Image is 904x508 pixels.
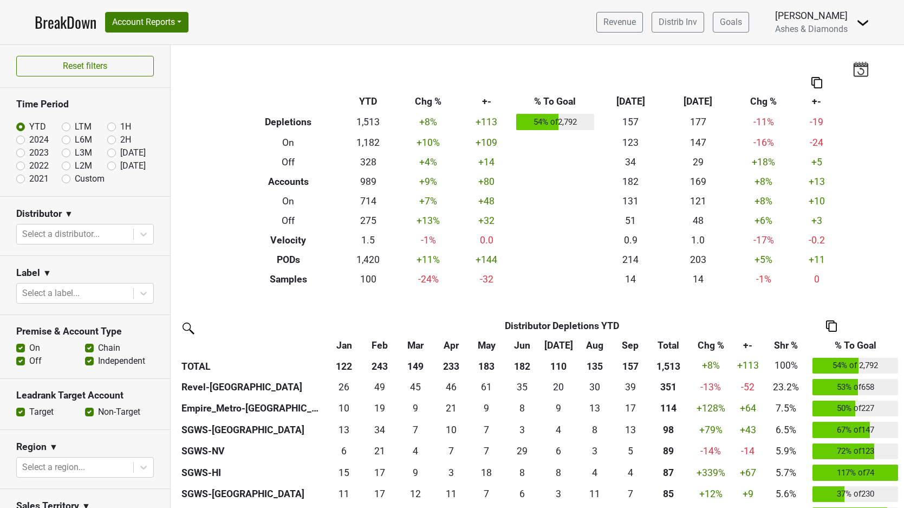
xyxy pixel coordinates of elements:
[665,211,732,230] td: 48
[702,360,720,371] span: +8%
[732,250,795,269] td: +5 %
[736,401,759,415] div: +64
[398,336,433,355] th: Mar: activate to sort column ascending
[16,326,154,337] h3: Premise & Account Type
[179,336,326,355] th: &nbsp;: activate to sort column ascending
[615,444,646,458] div: 5
[580,401,610,415] div: 13
[507,401,537,415] div: 8
[49,441,58,454] span: ▼
[471,487,502,501] div: 7
[75,172,105,185] label: Custom
[326,441,362,462] td: 6.417
[435,380,466,394] div: 46
[340,250,396,269] td: 1,420
[365,423,395,437] div: 34
[648,376,688,398] th: 350.501
[732,152,795,172] td: +18 %
[775,24,848,34] span: Ashes & Diamonds
[396,152,460,172] td: +4 %
[597,111,665,133] td: 157
[362,398,398,420] td: 19
[580,444,610,458] div: 3
[469,336,504,355] th: May: activate to sort column ascending
[688,398,733,420] td: +128 %
[504,355,540,377] th: 182
[433,441,469,462] td: 7.083
[329,380,359,394] div: 26
[64,208,73,221] span: ▼
[688,376,733,398] td: -13 %
[16,390,154,401] h3: Leadrank Target Account
[329,444,359,458] div: 6
[615,487,646,501] div: 7
[98,342,120,355] label: Chain
[665,191,732,211] td: 121
[733,336,763,355] th: +-: activate to sort column ascending
[362,336,398,355] th: Feb: activate to sort column ascending
[613,419,648,441] td: 12.501
[460,111,513,133] td: +113
[811,77,822,88] img: Copy to clipboard
[577,376,613,398] td: 29.5
[597,152,665,172] td: 34
[237,230,340,250] th: Velocity
[29,355,42,368] label: Off
[237,133,340,152] th: On
[469,398,504,420] td: 8.5
[179,376,326,398] th: Revel-[GEOGRAPHIC_DATA]
[665,92,732,111] th: [DATE]
[398,484,433,505] td: 12.083
[577,462,613,484] td: 4.167
[460,230,513,250] td: 0.0
[713,12,749,33] a: Goals
[688,462,733,484] td: +339 %
[469,419,504,441] td: 6.748
[179,398,326,420] th: Empire_Metro-[GEOGRAPHIC_DATA]
[75,146,92,159] label: L3M
[435,401,466,415] div: 21
[732,172,795,191] td: +8 %
[29,406,54,419] label: Target
[179,319,196,336] img: filter
[435,423,466,437] div: 10
[856,16,869,29] img: Dropdown Menu
[362,355,398,377] th: 243
[179,355,326,377] th: TOTAL
[597,191,665,211] td: 131
[504,462,540,484] td: 8
[737,360,759,371] span: +113
[651,487,686,501] div: 85
[615,380,646,394] div: 39
[665,250,732,269] td: 203
[648,441,688,462] th: 89.166
[504,441,540,462] td: 29.25
[326,398,362,420] td: 9.5
[362,462,398,484] td: 17.333
[340,172,396,191] td: 989
[43,267,51,280] span: ▼
[400,423,431,437] div: 7
[732,230,795,250] td: -17 %
[665,230,732,250] td: 1.0
[597,133,665,152] td: 123
[237,250,340,269] th: PODs
[365,466,395,480] div: 17
[105,12,188,33] button: Account Reports
[340,92,396,111] th: YTD
[597,92,665,111] th: [DATE]
[433,398,469,420] td: 21
[763,419,810,441] td: 6.5%
[362,376,398,398] td: 49.083
[597,211,665,230] td: 51
[651,380,686,394] div: 351
[396,269,460,289] td: -24 %
[648,336,688,355] th: Total: activate to sort column ascending
[775,9,848,23] div: [PERSON_NAME]
[98,355,145,368] label: Independent
[795,172,838,191] td: +13
[577,419,613,441] td: 7.751
[237,211,340,230] th: Off
[398,355,433,377] th: 149
[362,316,762,336] th: Distributor Depletions YTD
